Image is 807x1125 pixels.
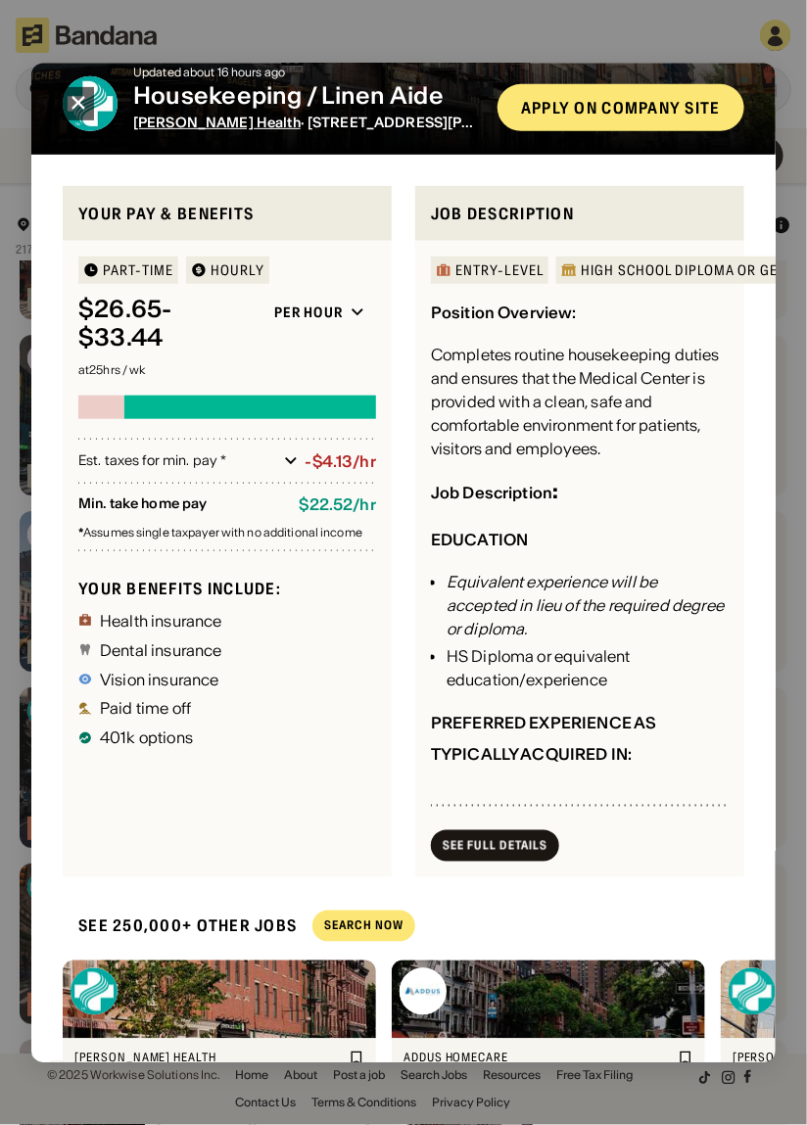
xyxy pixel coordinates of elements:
div: · [STREET_ADDRESS][PERSON_NAME][PERSON_NAME] [133,114,482,130]
div: Position Overview: [431,303,577,322]
div: Assumes single taxpayer with no additional income [78,526,376,538]
div: [PERSON_NAME] Health [74,1050,345,1065]
div: Apply on company site [521,99,721,115]
div: Paid time off [100,700,191,716]
div: at 25 hrs / wk [78,363,376,375]
div: Your pay & benefits [78,201,376,225]
div: Part-time [103,263,173,277]
div: Vision insurance [100,671,219,686]
div: EDUCATION [431,530,528,549]
div: Completes routine housekeeping duties and ensures that the Medical Center is provided with a clea... [431,343,729,460]
img: Addus Homecare logo [400,967,447,1014]
img: Right Arrow [735,1060,766,1092]
em: Equivalent experience will be accepted in lieu of the required degree or diploma. [447,572,724,638]
div: HS Diploma or equivalent education/experience [447,644,729,691]
div: Updated about 16 hours ago [133,66,482,77]
div: See Full Details [443,839,547,851]
div: $ 22.52 / hr [300,495,376,514]
div: Search Now [324,920,403,932]
img: Sutter Health logo [71,967,118,1014]
div: Est. taxes for min. pay * [78,451,276,471]
div: Your benefits include: [78,579,376,599]
span: [PERSON_NAME] Health [133,113,301,130]
div: Addus Homecare [403,1050,674,1065]
div: Housekeeping / Linen Aide [133,81,482,110]
div: Health insurance [100,612,222,628]
div: See 250,000+ other jobs [63,900,297,952]
div: Dental insurance [100,641,222,657]
div: Min. take home pay [78,495,284,514]
img: Sutter Health logo [63,75,118,130]
div: -$4.13/hr [306,451,376,470]
div: HOURLY [211,263,264,277]
div: PREFERRED EXPERIENCE AS TYPICALLY ACQUIRED IN: [431,714,657,765]
div: Job Description [431,201,729,225]
div: Per hour [274,304,343,321]
div: High School Diploma or GED [581,263,786,277]
div: Job Description [431,483,552,502]
img: Left Arrow [41,1060,72,1092]
div: 401k options [100,729,193,745]
div: Entry-Level [455,263,544,277]
div: $ 26.65 - $33.44 [78,296,255,352]
img: Sutter Health logo [729,967,776,1014]
h3: : [431,476,558,507]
